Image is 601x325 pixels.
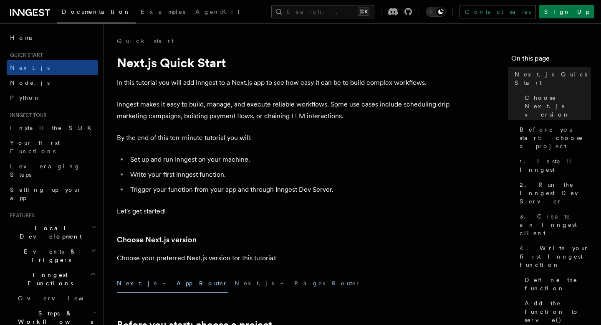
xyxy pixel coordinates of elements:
[195,8,240,15] span: AgentKit
[516,241,591,272] a: 4. Write your first Inngest function
[7,60,98,75] a: Next.js
[7,120,98,135] a: Install the SDK
[10,163,81,178] span: Leveraging Steps
[525,94,591,119] span: Choose Next.js version
[516,177,591,209] a: 2. Run the Inngest Dev Server
[520,244,591,269] span: 4. Write your first Inngest function
[358,8,369,16] kbd: ⌘K
[520,157,591,174] span: 1. Install Inngest
[18,295,104,302] span: Overview
[117,55,451,70] h1: Next.js Quick Start
[7,159,98,182] a: Leveraging Steps
[7,244,98,267] button: Events & Triggers
[520,125,591,150] span: Before you start: choose a project
[525,299,591,324] span: Add the function to serve()
[117,234,197,246] a: Choose Next.js version
[7,267,98,291] button: Inngest Functions
[128,184,451,196] li: Trigger your function from your app and through Inngest Dev Server.
[539,5,594,18] a: Sign Up
[7,90,98,105] a: Python
[136,3,190,23] a: Examples
[7,52,43,58] span: Quick start
[117,132,451,144] p: By the end of this ten-minute tutorial you will:
[10,124,96,131] span: Install the SDK
[10,94,40,101] span: Python
[7,135,98,159] a: Your first Functions
[7,30,98,45] a: Home
[190,3,245,23] a: AgentKit
[128,154,451,165] li: Set up and run Inngest on your machine.
[516,122,591,154] a: Before you start: choose a project
[521,90,591,122] a: Choose Next.js version
[525,276,591,292] span: Define the function
[511,67,591,90] a: Next.js Quick Start
[520,212,591,237] span: 3. Create an Inngest client
[141,8,185,15] span: Examples
[62,8,131,15] span: Documentation
[7,224,91,241] span: Local Development
[10,64,50,71] span: Next.js
[7,271,90,287] span: Inngest Functions
[426,7,446,17] button: Toggle dark mode
[117,206,451,217] p: Let's get started!
[10,140,60,155] span: Your first Functions
[520,180,591,206] span: 2. Run the Inngest Dev Server
[7,112,47,119] span: Inngest tour
[117,252,451,264] p: Choose your preferred Next.js version for this tutorial:
[7,182,98,206] a: Setting up your app
[515,70,591,87] span: Next.js Quick Start
[10,186,82,201] span: Setting up your app
[516,154,591,177] a: 1. Install Inngest
[516,209,591,241] a: 3. Create an Inngest client
[460,5,536,18] a: Contact sales
[511,53,591,67] h4: On this page
[128,169,451,180] li: Write your first Inngest function.
[57,3,136,23] a: Documentation
[117,37,174,45] a: Quick start
[15,291,98,306] a: Overview
[10,79,50,86] span: Node.js
[117,99,451,122] p: Inngest makes it easy to build, manage, and execute reliable workflows. Some use cases include sc...
[521,272,591,296] a: Define the function
[10,33,33,42] span: Home
[7,221,98,244] button: Local Development
[7,75,98,90] a: Node.js
[271,5,374,18] button: Search...⌘K
[117,274,228,293] button: Next.js - App Router
[7,212,35,219] span: Features
[117,77,451,89] p: In this tutorial you will add Inngest to a Next.js app to see how easy it can be to build complex...
[235,274,361,293] button: Next.js - Pages Router
[7,247,91,264] span: Events & Triggers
